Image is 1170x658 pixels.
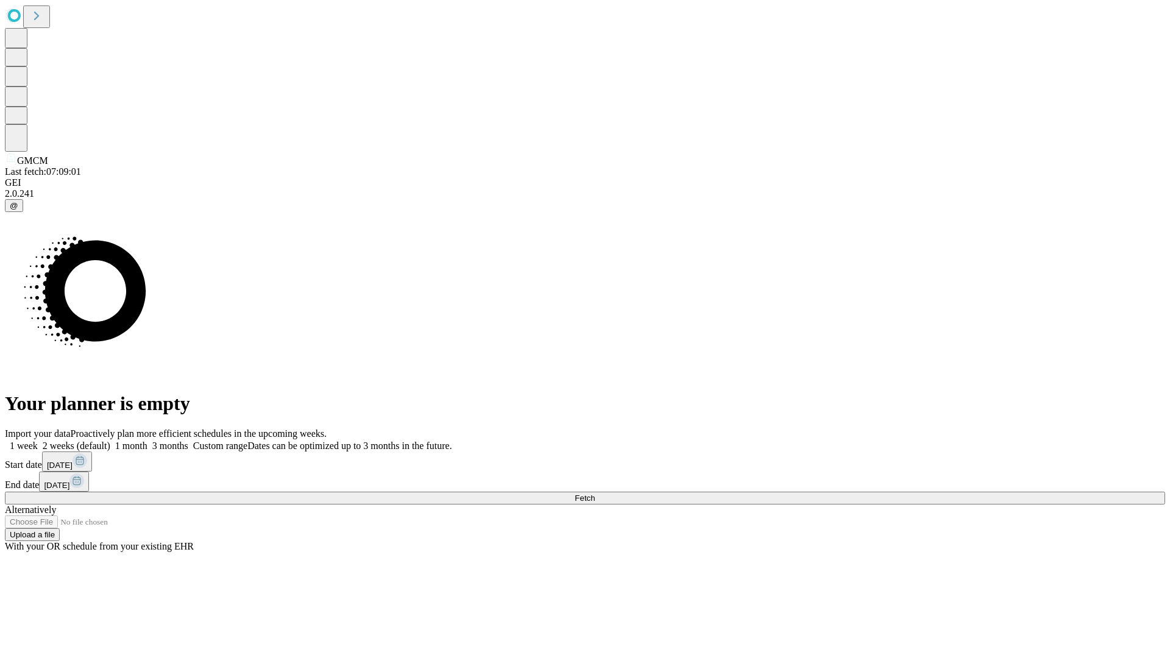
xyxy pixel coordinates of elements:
[5,472,1165,492] div: End date
[5,541,194,551] span: With your OR schedule from your existing EHR
[115,440,147,451] span: 1 month
[5,428,71,439] span: Import your data
[42,451,92,472] button: [DATE]
[5,451,1165,472] div: Start date
[44,481,69,490] span: [DATE]
[575,493,595,503] span: Fetch
[152,440,188,451] span: 3 months
[5,199,23,212] button: @
[10,201,18,210] span: @
[5,504,56,515] span: Alternatively
[5,188,1165,199] div: 2.0.241
[17,155,48,166] span: GMCM
[5,492,1165,504] button: Fetch
[247,440,452,451] span: Dates can be optimized up to 3 months in the future.
[43,440,110,451] span: 2 weeks (default)
[5,392,1165,415] h1: Your planner is empty
[10,440,38,451] span: 1 week
[5,166,81,177] span: Last fetch: 07:09:01
[47,461,73,470] span: [DATE]
[71,428,327,439] span: Proactively plan more efficient schedules in the upcoming weeks.
[5,177,1165,188] div: GEI
[5,528,60,541] button: Upload a file
[193,440,247,451] span: Custom range
[39,472,89,492] button: [DATE]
